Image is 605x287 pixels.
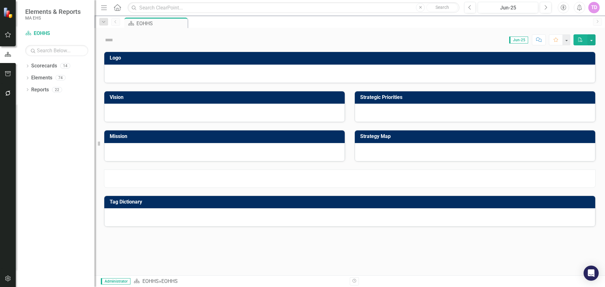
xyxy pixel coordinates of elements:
div: Open Intercom Messenger [584,266,599,281]
div: EOHHS [136,20,186,27]
a: Reports [31,86,49,94]
a: EOHHS [142,278,159,284]
div: » [134,278,345,285]
h3: Mission [110,134,342,139]
button: TD [588,2,600,13]
span: Jun-25 [509,37,528,43]
div: 74 [55,75,66,81]
h3: Tag Dictionary [110,199,592,205]
h3: Logo [110,55,592,61]
h3: Strategic Priorities [360,95,592,100]
h3: Strategy Map [360,134,592,139]
div: Jun-25 [480,4,536,12]
a: Scorecards [31,62,57,70]
div: 22 [52,87,62,92]
h3: Vision [110,95,342,100]
small: MA EHS [25,15,81,20]
div: EOHHS [161,278,178,284]
div: 14 [60,63,70,69]
input: Search ClearPoint... [128,2,459,13]
button: Search [426,3,458,12]
span: Search [435,5,449,10]
span: Elements & Reports [25,8,81,15]
img: Not Defined [104,35,114,45]
a: EOHHS [25,30,88,37]
input: Search Below... [25,45,88,56]
button: Jun-25 [478,2,538,13]
a: Elements [31,74,52,82]
img: ClearPoint Strategy [3,7,14,18]
span: Administrator [101,278,130,284]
